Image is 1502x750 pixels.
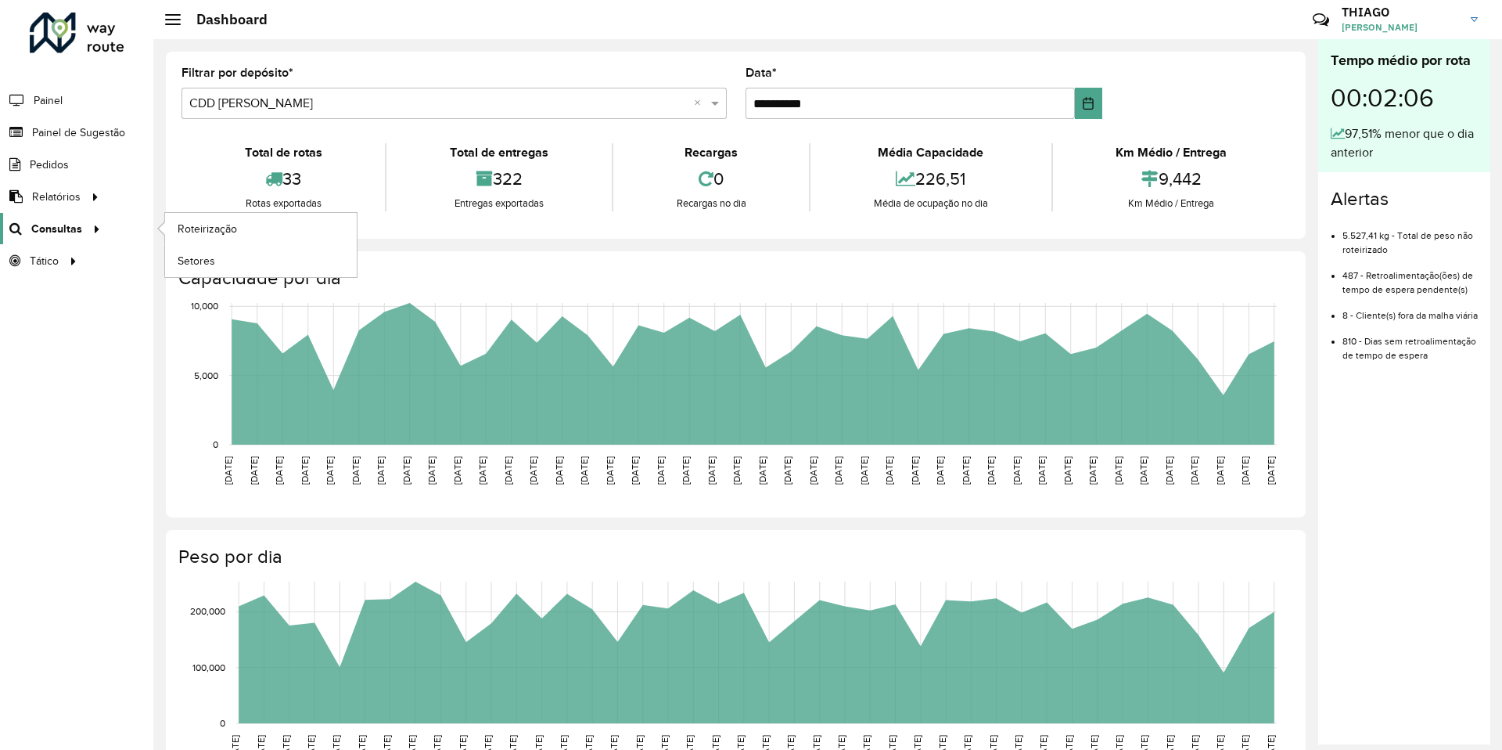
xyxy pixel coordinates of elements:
[1057,143,1286,162] div: Km Médio / Entrega
[178,546,1290,568] h4: Peso por dia
[630,456,640,485] text: [DATE]
[185,162,381,196] div: 33
[1062,456,1073,485] text: [DATE]
[808,456,818,485] text: [DATE]
[185,143,381,162] div: Total de rotas
[249,456,259,485] text: [DATE]
[1266,456,1276,485] text: [DATE]
[1342,323,1478,362] li: 810 - Dias sem retroalimentação de tempo de espera
[528,456,538,485] text: [DATE]
[1037,456,1047,485] text: [DATE]
[426,456,437,485] text: [DATE]
[605,456,615,485] text: [DATE]
[706,456,717,485] text: [DATE]
[1057,196,1286,211] div: Km Médio / Entrega
[681,456,691,485] text: [DATE]
[554,456,564,485] text: [DATE]
[325,456,335,485] text: [DATE]
[1342,217,1478,257] li: 5.527,41 kg - Total de peso não roteirizado
[1331,50,1478,71] div: Tempo médio por rota
[1012,456,1022,485] text: [DATE]
[731,456,742,485] text: [DATE]
[1304,3,1338,37] a: Contato Rápido
[1164,456,1174,485] text: [DATE]
[782,456,792,485] text: [DATE]
[910,456,920,485] text: [DATE]
[579,456,589,485] text: [DATE]
[656,456,666,485] text: [DATE]
[1342,5,1459,20] h3: THIAGO
[390,143,607,162] div: Total de entregas
[1189,456,1199,485] text: [DATE]
[814,196,1047,211] div: Média de ocupação no dia
[32,189,81,205] span: Relatórios
[350,456,361,485] text: [DATE]
[961,456,971,485] text: [DATE]
[757,456,767,485] text: [DATE]
[34,92,63,109] span: Painel
[165,245,357,276] a: Setores
[1331,124,1478,162] div: 97,51% menor que o dia anterior
[30,157,69,173] span: Pedidos
[390,196,607,211] div: Entregas exportadas
[1240,456,1250,485] text: [DATE]
[178,253,215,269] span: Setores
[190,607,225,617] text: 200,000
[401,456,411,485] text: [DATE]
[178,267,1290,290] h4: Capacidade por dia
[178,221,237,237] span: Roteirização
[220,718,225,728] text: 0
[213,439,218,449] text: 0
[1087,456,1098,485] text: [DATE]
[617,196,805,211] div: Recargas no dia
[859,456,869,485] text: [DATE]
[300,456,310,485] text: [DATE]
[181,63,293,82] label: Filtrar por depósito
[192,662,225,672] text: 100,000
[185,196,381,211] div: Rotas exportadas
[986,456,996,485] text: [DATE]
[375,456,386,485] text: [DATE]
[181,11,268,28] h2: Dashboard
[452,456,462,485] text: [DATE]
[617,162,805,196] div: 0
[1331,71,1478,124] div: 00:02:06
[477,456,487,485] text: [DATE]
[390,162,607,196] div: 322
[884,456,894,485] text: [DATE]
[1075,88,1102,119] button: Choose Date
[1331,188,1478,211] h4: Alertas
[1342,257,1478,297] li: 487 - Retroalimentação(ões) de tempo de espera pendente(s)
[833,456,843,485] text: [DATE]
[1057,162,1286,196] div: 9,442
[935,456,945,485] text: [DATE]
[31,221,82,237] span: Consultas
[1113,456,1123,485] text: [DATE]
[191,301,218,311] text: 10,000
[1342,20,1459,34] span: [PERSON_NAME]
[814,143,1047,162] div: Média Capacidade
[165,213,357,244] a: Roteirização
[1215,456,1225,485] text: [DATE]
[32,124,125,141] span: Painel de Sugestão
[694,94,707,113] span: Clear all
[617,143,805,162] div: Recargas
[1138,456,1148,485] text: [DATE]
[223,456,233,485] text: [DATE]
[194,370,218,380] text: 5,000
[746,63,777,82] label: Data
[503,456,513,485] text: [DATE]
[274,456,284,485] text: [DATE]
[814,162,1047,196] div: 226,51
[30,253,59,269] span: Tático
[1342,297,1478,323] li: 8 - Cliente(s) fora da malha viária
